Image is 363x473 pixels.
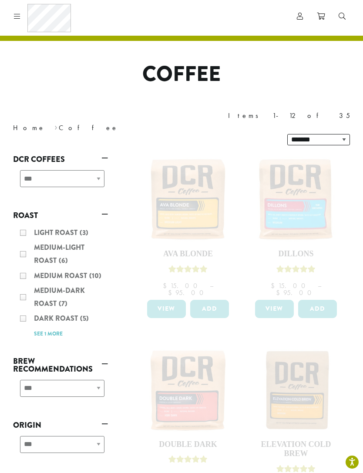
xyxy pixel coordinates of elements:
span: › [54,120,57,133]
a: Home [13,123,45,132]
div: DCR Coffees [13,167,108,198]
div: Roast [13,223,108,343]
nav: Breadcrumb [13,123,168,133]
a: Origin [13,418,108,433]
div: Brew Recommendations [13,376,108,407]
div: Items 1-12 of 35 [228,111,350,121]
a: Search [332,9,353,23]
a: Brew Recommendations [13,354,108,376]
a: DCR Coffees [13,152,108,167]
a: Roast [13,208,108,223]
div: Origin [13,433,108,463]
h1: Coffee [7,62,356,87]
